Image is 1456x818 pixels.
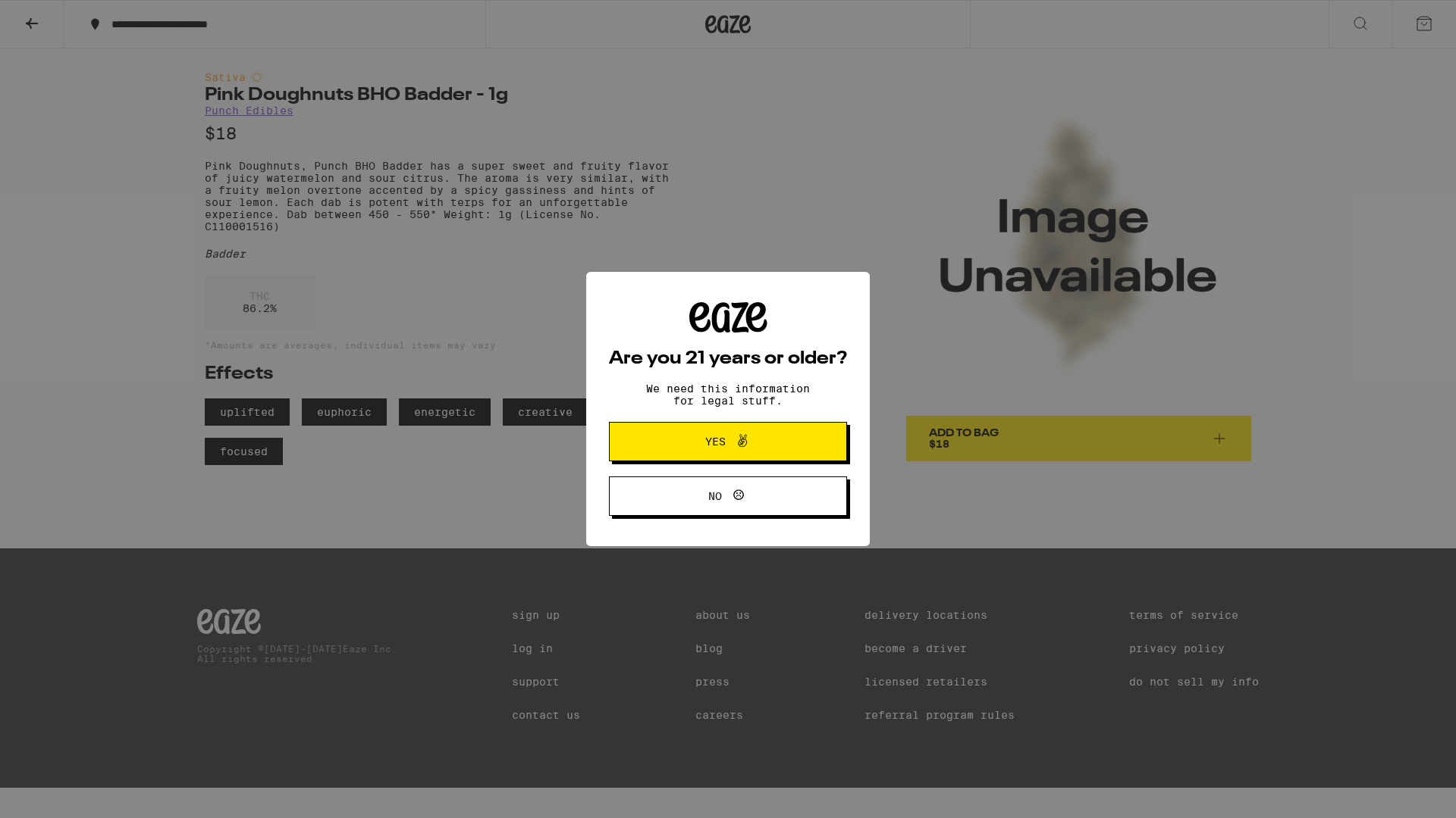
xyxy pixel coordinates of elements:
[609,476,847,516] button: No
[708,491,722,501] span: No
[705,436,726,447] span: Yes
[609,422,847,461] button: Yes
[633,382,823,407] p: We need this information for legal stuff.
[609,350,847,368] h2: Are you 21 years or older?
